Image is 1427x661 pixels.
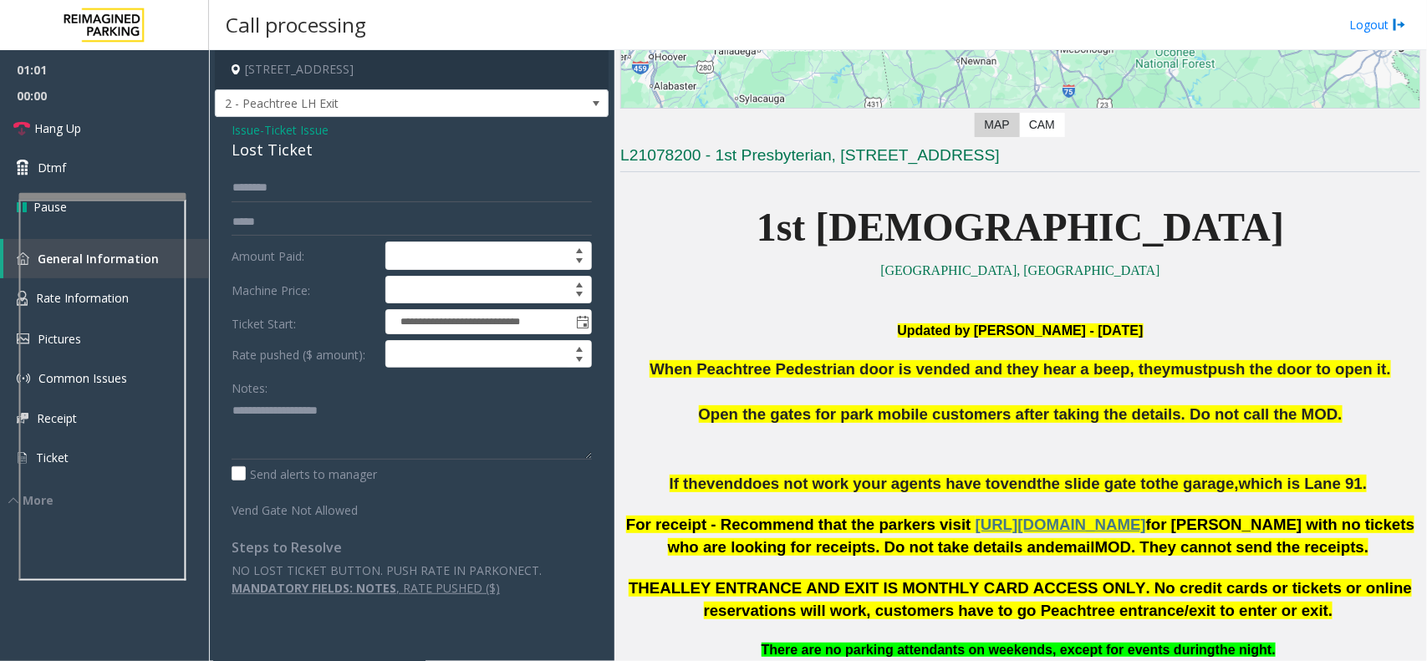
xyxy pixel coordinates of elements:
[1001,475,1037,492] span: vend
[1019,113,1065,137] label: CAM
[699,405,1343,423] span: Open the gates for park mobile customers after taking the details. Do not call the MOD.
[1055,538,1095,556] span: email
[1155,475,1239,492] span: the garage,
[660,579,1412,619] span: ALLEY ENTRANCE AND EXIT IS MONTHLY CARD ACCESS ONLY. No credit cards or tickets or online reserva...
[17,333,29,344] img: 'icon'
[976,516,1146,533] span: [URL][DOMAIN_NAME]
[762,643,1215,657] span: There are no parking attendants on weekends, except for events during
[227,276,381,304] label: Machine Price:
[568,242,591,256] span: Increase value
[568,290,591,303] span: Decrease value
[17,291,28,306] img: 'icon'
[757,205,1285,249] span: 1st [DEMOGRAPHIC_DATA]
[17,252,29,265] img: 'icon'
[232,139,592,161] div: Lost Ticket
[232,540,592,556] h4: Steps to Resolve
[17,450,28,465] img: 'icon'
[620,145,1420,172] h3: L21078200 - 1st Presbyterian, [STREET_ADDRESS]
[232,465,377,483] label: Send alerts to manager
[216,90,529,117] span: 2 - Peachtree LH Exit
[573,310,591,333] span: Toggle popup
[1215,643,1272,657] span: the night
[227,496,381,519] label: Vend Gate Not Allowed
[17,372,30,385] img: 'icon'
[217,4,375,45] h3: Call processing
[1349,16,1406,33] a: Logout
[568,341,591,354] span: Increase value
[227,242,381,270] label: Amount Paid:
[396,580,500,596] u: , RATE PUSHED ($)
[1393,16,1406,33] img: logout
[17,413,28,424] img: 'icon'
[650,360,1170,378] span: When Peachtree Pedestrian door is vended and they hear a beep, they
[670,475,707,492] span: If the
[706,475,743,492] span: vend
[743,475,1001,492] span: does not work your agents have to
[227,340,381,369] label: Rate pushed ($ amount):
[232,121,260,139] span: Issue
[568,277,591,290] span: Increase value
[1095,538,1369,556] span: MOD. They cannot send the receipts.
[629,579,660,597] span: THE
[227,309,381,334] label: Ticket Start:
[264,121,329,139] span: Ticket Issue
[232,580,396,596] u: MANDATORY FIELDS: NOTES
[881,263,1160,277] a: [GEOGRAPHIC_DATA], [GEOGRAPHIC_DATA]
[568,354,591,368] span: Decrease value
[232,562,592,579] p: NO LOST TICKET BUTTON. PUSH RATE IN PARKONECT.
[1171,360,1209,378] span: must
[626,516,971,533] span: For receipt - Recommend that the parkers visit
[568,256,591,269] span: Decrease value
[260,122,329,138] span: -
[215,50,609,89] h4: [STREET_ADDRESS]
[3,239,209,278] a: General Information
[1239,475,1367,492] span: which is Lane 91.
[1272,643,1276,657] span: .
[34,119,81,137] span: Hang Up
[38,159,66,176] span: Dtmf
[1037,475,1155,492] span: the slide gate to
[898,323,1144,338] span: Updated by [PERSON_NAME] - [DATE]
[976,519,1146,532] a: [URL][DOMAIN_NAME]
[1208,360,1391,378] span: push the door to open it.
[232,374,268,397] label: Notes:
[8,491,209,509] div: More
[975,113,1020,137] label: Map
